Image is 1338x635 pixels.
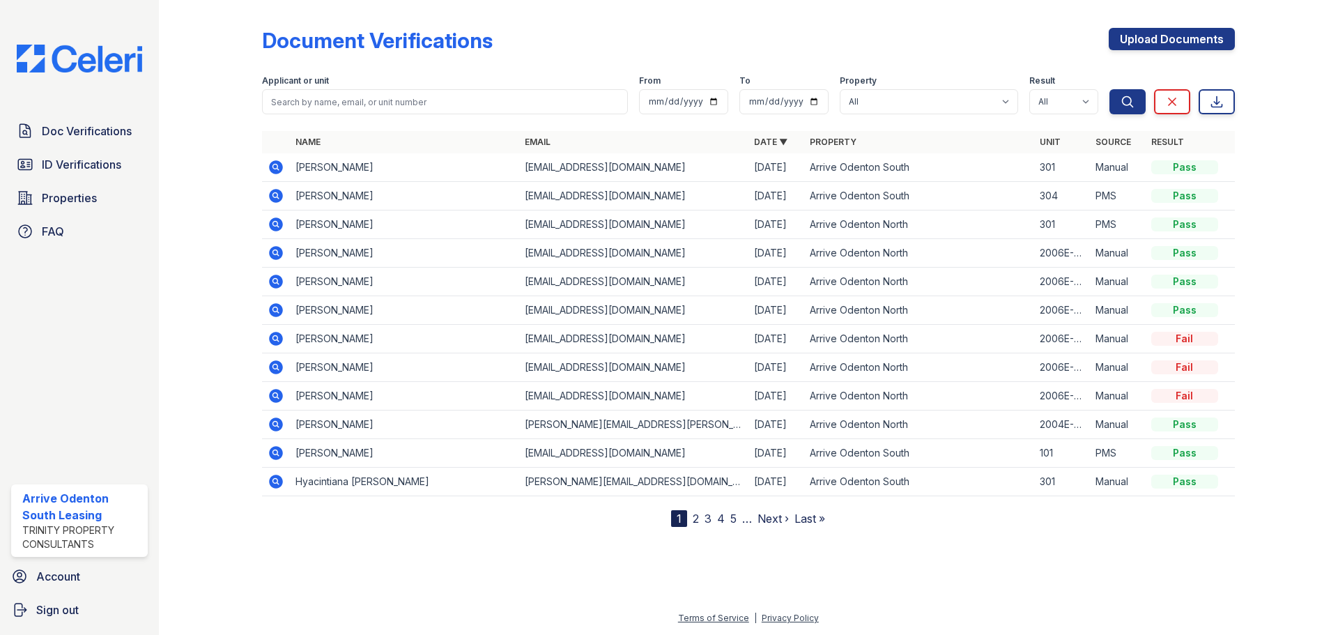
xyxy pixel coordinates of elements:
td: 2006E-301 [1034,353,1090,382]
td: 101 [1034,439,1090,468]
a: Terms of Service [678,613,749,623]
td: Arrive Odenton North [804,353,1033,382]
td: [EMAIL_ADDRESS][DOMAIN_NAME] [519,153,748,182]
span: Properties [42,190,97,206]
td: Hyacintiana [PERSON_NAME] [290,468,519,496]
td: [PERSON_NAME] [290,211,519,239]
td: Arrive Odenton North [804,211,1033,239]
td: 2006E-301 [1034,382,1090,411]
td: [DATE] [748,382,804,411]
a: Properties [11,184,148,212]
a: FAQ [11,217,148,245]
a: Unit [1040,137,1061,147]
td: 2006E-301 [1034,268,1090,296]
td: [DATE] [748,182,804,211]
label: Result [1029,75,1055,86]
td: Manual [1090,239,1146,268]
a: Name [295,137,321,147]
div: Pass [1151,246,1218,260]
td: 301 [1034,468,1090,496]
a: ID Verifications [11,151,148,178]
a: Account [6,563,153,590]
td: [EMAIL_ADDRESS][DOMAIN_NAME] [519,239,748,268]
td: [EMAIL_ADDRESS][DOMAIN_NAME] [519,296,748,325]
a: Date ▼ [754,137,787,147]
td: Manual [1090,296,1146,325]
div: Pass [1151,446,1218,460]
td: Manual [1090,468,1146,496]
a: Property [810,137,856,147]
span: … [742,510,752,527]
td: [PERSON_NAME] [290,268,519,296]
td: Arrive Odenton North [804,296,1033,325]
div: Pass [1151,475,1218,489]
td: Arrive Odenton North [804,268,1033,296]
td: [PERSON_NAME][EMAIL_ADDRESS][DOMAIN_NAME] [519,468,748,496]
td: [EMAIL_ADDRESS][DOMAIN_NAME] [519,211,748,239]
td: [EMAIL_ADDRESS][DOMAIN_NAME] [519,182,748,211]
a: Doc Verifications [11,117,148,145]
td: [PERSON_NAME] [290,382,519,411]
td: Arrive Odenton South [804,468,1033,496]
td: [DATE] [748,239,804,268]
td: Manual [1090,325,1146,353]
label: From [639,75,661,86]
div: Pass [1151,275,1218,289]
td: [DATE] [748,325,804,353]
td: 301 [1034,211,1090,239]
a: Privacy Policy [762,613,819,623]
td: [EMAIL_ADDRESS][DOMAIN_NAME] [519,439,748,468]
td: [PERSON_NAME] [290,325,519,353]
span: Account [36,568,80,585]
td: 2006E-301 [1034,296,1090,325]
td: 2006E-301 [1034,325,1090,353]
a: Upload Documents [1109,28,1235,50]
a: Source [1095,137,1131,147]
a: Last » [794,512,825,526]
td: [DATE] [748,353,804,382]
td: [PERSON_NAME] [290,411,519,439]
td: Arrive Odenton North [804,325,1033,353]
div: Trinity Property Consultants [22,523,142,551]
input: Search by name, email, or unit number [262,89,628,114]
td: [DATE] [748,411,804,439]
td: 301 [1034,153,1090,182]
td: [DATE] [748,439,804,468]
td: [PERSON_NAME] [290,353,519,382]
label: Applicant or unit [262,75,329,86]
td: 2004E-202 [1034,411,1090,439]
a: Email [525,137,551,147]
div: Arrive Odenton South Leasing [22,490,142,523]
td: [PERSON_NAME] [290,296,519,325]
td: [DATE] [748,211,804,239]
td: [PERSON_NAME] [290,182,519,211]
td: [DATE] [748,468,804,496]
a: Sign out [6,596,153,624]
td: PMS [1090,211,1146,239]
td: Manual [1090,268,1146,296]
div: Pass [1151,217,1218,231]
a: 5 [730,512,737,526]
td: [PERSON_NAME] [290,153,519,182]
div: Document Verifications [262,28,493,53]
td: [EMAIL_ADDRESS][DOMAIN_NAME] [519,325,748,353]
div: 1 [671,510,687,527]
span: Sign out [36,602,79,618]
td: [PERSON_NAME][EMAIL_ADDRESS][PERSON_NAME][DOMAIN_NAME] [519,411,748,439]
a: 3 [705,512,712,526]
td: [EMAIL_ADDRESS][DOMAIN_NAME] [519,268,748,296]
td: Manual [1090,153,1146,182]
td: 304 [1034,182,1090,211]
td: Manual [1090,411,1146,439]
td: [EMAIL_ADDRESS][DOMAIN_NAME] [519,382,748,411]
td: Manual [1090,353,1146,382]
label: Property [840,75,877,86]
a: Result [1151,137,1184,147]
a: 4 [717,512,725,526]
span: ID Verifications [42,156,121,173]
td: Arrive Odenton North [804,239,1033,268]
img: CE_Logo_Blue-a8612792a0a2168367f1c8372b55b34899dd931a85d93a1a3d3e32e68fde9ad4.png [6,45,153,72]
div: Pass [1151,418,1218,431]
td: Arrive Odenton North [804,411,1033,439]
